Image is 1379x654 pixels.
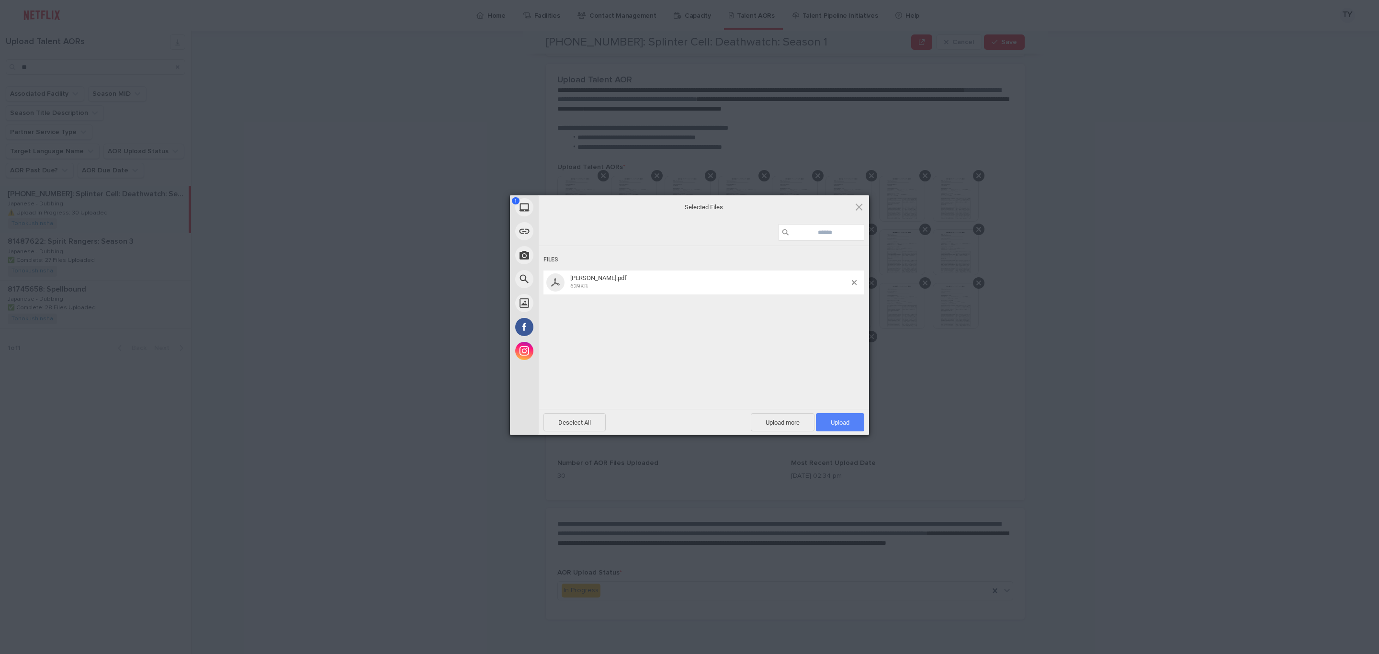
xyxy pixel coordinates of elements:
span: Upload [831,419,849,426]
span: Mizuki Ono.pdf [567,274,852,290]
span: Upload [816,413,864,431]
div: Web Search [510,267,625,291]
div: Take Photo [510,243,625,267]
div: Files [543,251,864,269]
div: Facebook [510,315,625,339]
span: 1 [512,197,520,204]
div: Unsplash [510,291,625,315]
span: Upload more [751,413,814,431]
div: My Device [510,195,625,219]
span: Click here or hit ESC to close picker [854,202,864,212]
span: Deselect All [543,413,606,431]
span: 639KB [570,283,588,290]
span: Selected Files [608,203,800,212]
div: Link (URL) [510,219,625,243]
div: Instagram [510,339,625,363]
span: [PERSON_NAME].pdf [570,274,627,282]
